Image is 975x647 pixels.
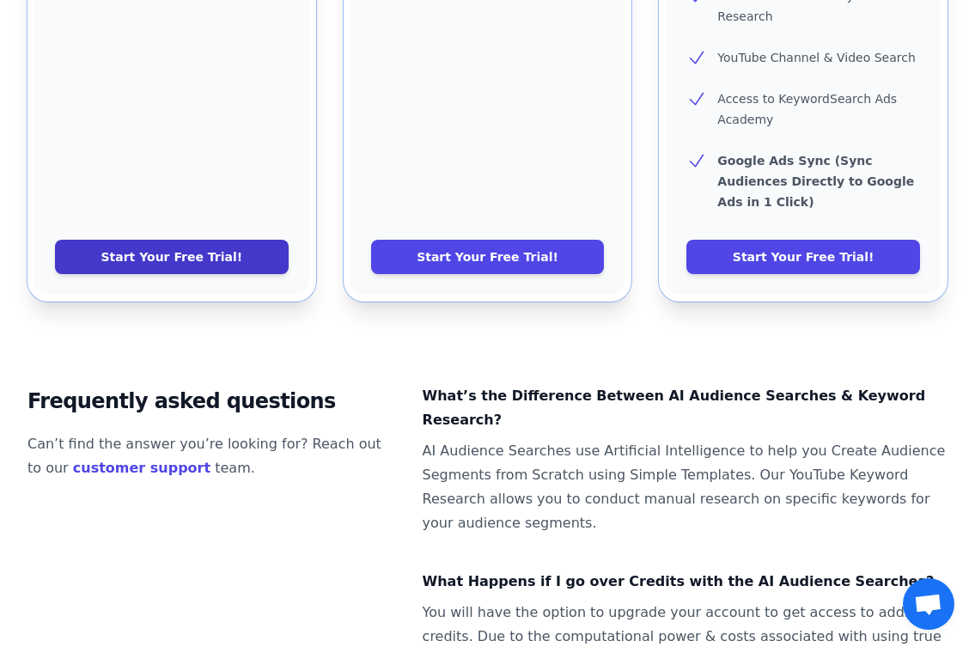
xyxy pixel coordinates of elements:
dt: What’s the Difference Between AI Audience Searches & Keyword Research? [423,384,948,432]
a: Start Your Free Trial! [371,240,605,274]
p: Can’t find the answer you’re looking for? Reach out to our team. [27,432,395,480]
dt: What Happens if I go over Credits with the AI Audience Searches? [423,570,948,594]
a: Start Your Free Trial! [686,240,920,274]
span: YouTube Channel & Video Search [717,51,915,64]
a: Open chat [903,578,954,630]
h2: Frequently asked questions [27,384,395,418]
span: Access to KeywordSearch Ads Academy [717,92,897,126]
a: customer support [73,460,210,476]
dd: AI Audience Searches use Artificial Intelligence to help you Create Audience Segments from Scratc... [423,439,948,535]
a: Start Your Free Trial! [55,240,289,274]
b: Google Ads Sync (Sync Audiences Directly to Google Ads in 1 Click) [717,154,914,209]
